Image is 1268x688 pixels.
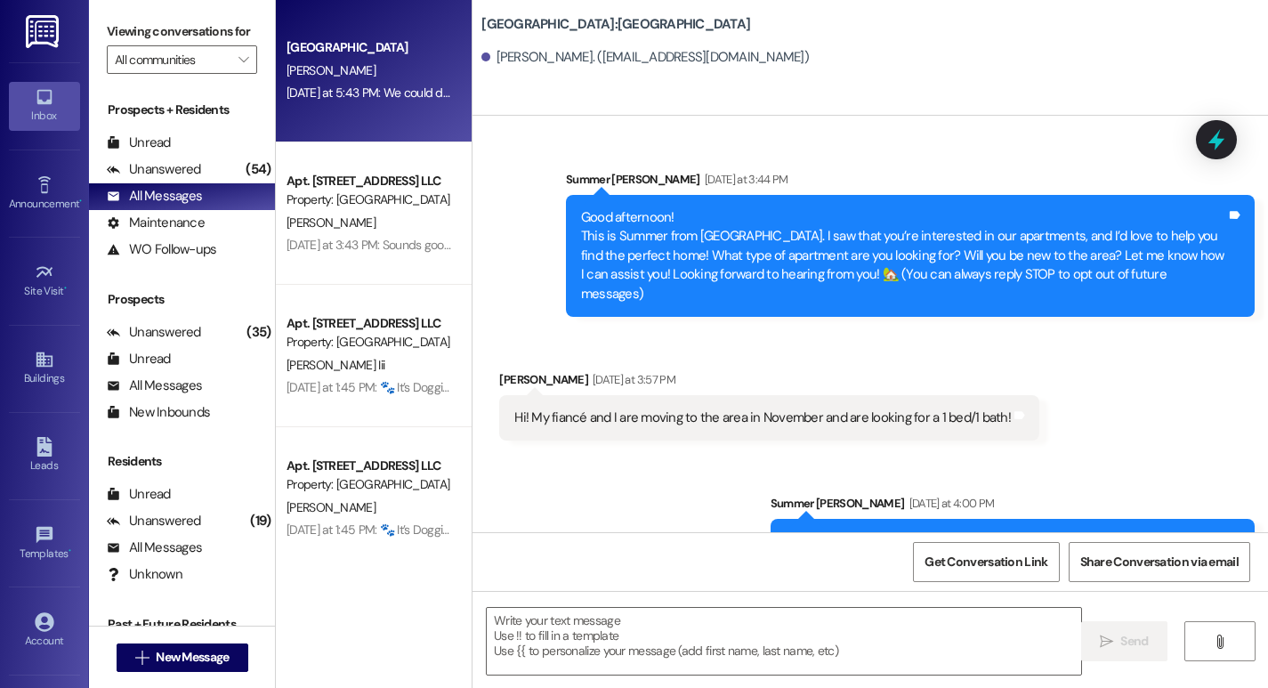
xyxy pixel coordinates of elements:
div: Property: [GEOGRAPHIC_DATA] [287,333,451,352]
div: (35) [242,319,275,346]
div: Unanswered [107,160,201,179]
div: All Messages [107,187,202,206]
div: All Messages [107,376,202,395]
div: [DATE] at 5:43 PM: We could do 12 or 12:30! [287,85,507,101]
a: Buildings [9,344,80,393]
div: (54) [241,156,275,183]
div: Unknown [107,565,182,584]
span: [PERSON_NAME] Iii [287,357,384,373]
button: Send [1081,621,1167,661]
label: Viewing conversations for [107,18,257,45]
div: Maintenance [107,214,205,232]
div: Prospects + Residents [89,101,275,119]
div: [PERSON_NAME]. ([EMAIL_ADDRESS][DOMAIN_NAME]) [481,48,809,67]
div: New Inbounds [107,403,210,422]
div: Unanswered [107,323,201,342]
div: [DATE] at 4:00 PM [905,494,995,513]
div: Residents [89,452,275,471]
div: (19) [246,507,275,535]
i:  [135,651,149,665]
div: Past + Future Residents [89,615,275,634]
a: Site Visit • [9,257,80,305]
button: New Message [117,643,248,672]
span: Send [1120,632,1148,651]
div: Summer [PERSON_NAME] [566,170,1255,195]
div: [PERSON_NAME] [499,370,1039,395]
span: Share Conversation via email [1080,553,1239,571]
span: New Message [156,648,229,667]
span: • [69,545,71,557]
div: Apt. [STREET_ADDRESS] LLC [287,172,451,190]
button: Get Conversation Link [913,542,1059,582]
div: Hi! My fiancé and I are moving to the area in November and are looking for a 1 bed/1 bath! [514,409,1011,427]
span: • [79,195,82,207]
div: Summer [PERSON_NAME] [771,494,1256,519]
div: Unread [107,350,171,368]
div: Unread [107,134,171,152]
div: [DATE] at 3:44 PM [700,170,788,189]
div: WO Follow-ups [107,240,216,259]
div: Apt. [STREET_ADDRESS] LLC [287,457,451,475]
span: • [64,282,67,295]
span: [PERSON_NAME] [287,214,376,231]
div: Good afternoon! This is Summer from [GEOGRAPHIC_DATA]. I saw that you’re interested in our apartm... [581,208,1226,304]
div: All Messages [107,538,202,557]
div: Property: [GEOGRAPHIC_DATA] [287,475,451,494]
a: Templates • [9,520,80,568]
div: Unread [107,485,171,504]
div: [GEOGRAPHIC_DATA] [287,38,451,57]
i:  [1100,635,1113,649]
b: [GEOGRAPHIC_DATA]: [GEOGRAPHIC_DATA] [481,15,750,34]
div: [DATE] at 3:57 PM [588,370,675,389]
a: Inbox [9,82,80,130]
button: Share Conversation via email [1069,542,1250,582]
div: Apt. [STREET_ADDRESS] LLC [287,314,451,333]
span: [PERSON_NAME] [287,499,376,515]
i:  [238,53,248,67]
div: Unanswered [107,512,201,530]
i:  [1213,635,1226,649]
span: Get Conversation Link [925,553,1047,571]
a: Account [9,607,80,655]
a: Leads [9,432,80,480]
input: All communities [115,45,229,74]
div: [DATE] at 1:45 PM: 🐾 It’s Doggie Day! Stop by the office to pick up a treat bag for your dog 🐶 We... [287,522,1170,538]
div: Property: [GEOGRAPHIC_DATA] [287,190,451,209]
div: [DATE] at 3:43 PM: Sounds good, thank you! [287,237,510,253]
span: [PERSON_NAME] [287,62,376,78]
img: ResiDesk Logo [26,15,62,48]
div: Prospects [89,290,275,309]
